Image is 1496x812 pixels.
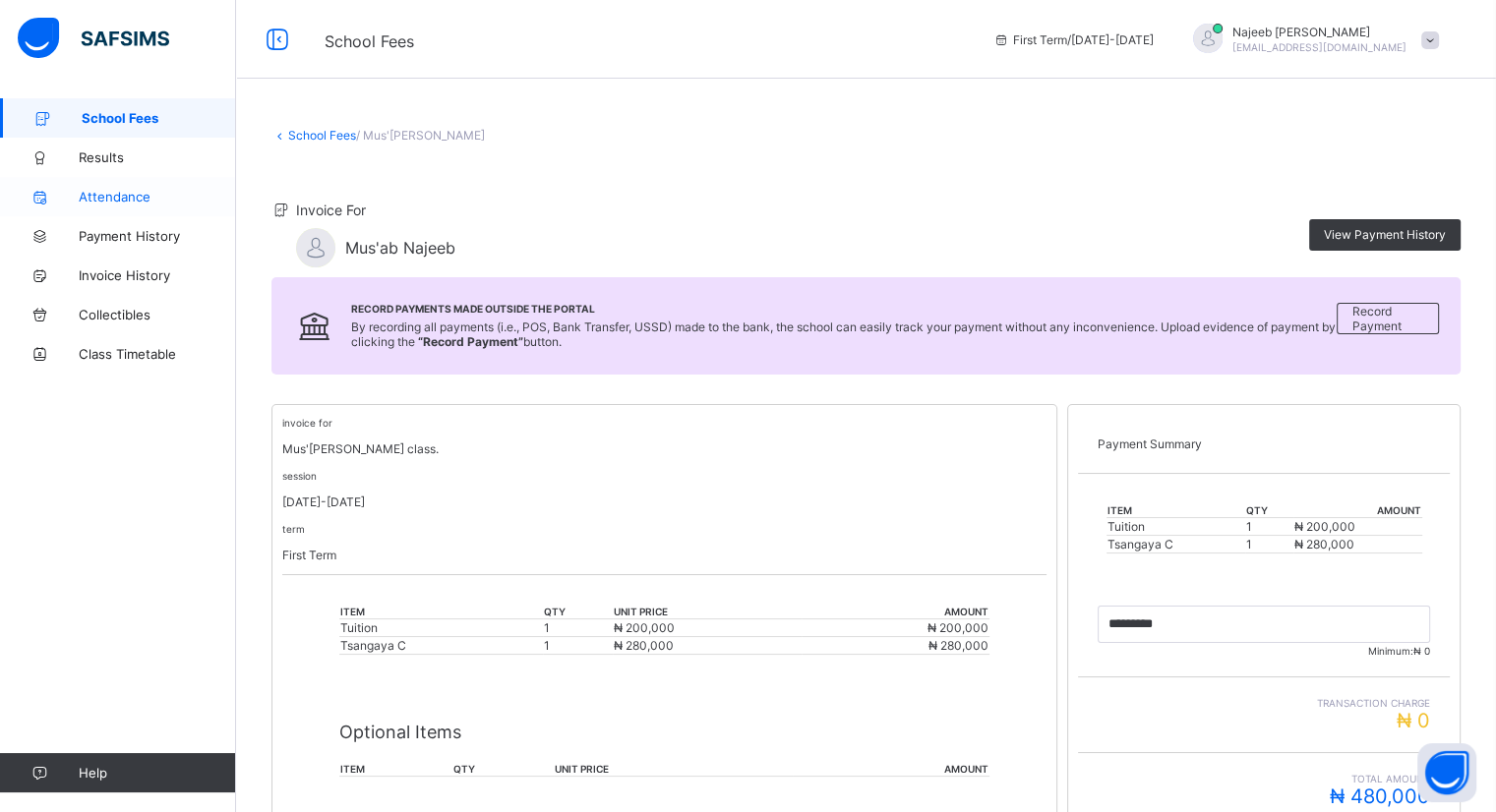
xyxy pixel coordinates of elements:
p: Optional Items [339,722,989,742]
span: Mus'ab Najeeb [345,238,455,258]
td: Tsangaya C [1107,536,1245,553]
th: qty [543,605,614,619]
span: School Fees [325,31,414,51]
span: ₦ 280,000 [1294,537,1354,551]
span: Help [79,765,235,781]
td: Tuition [1107,518,1245,536]
th: amount [793,762,989,777]
a: School Fees [288,128,356,143]
button: Open asap [1417,743,1476,802]
span: School Fees [82,110,236,126]
span: ₦ 280,000 [614,638,674,653]
span: Minimum: [1098,645,1430,657]
th: qty [452,762,553,777]
p: Payment Summary [1098,436,1430,451]
span: [EMAIL_ADDRESS][DOMAIN_NAME] [1232,41,1406,53]
span: ₦ 200,000 [1294,519,1355,534]
span: Transaction charge [1098,697,1430,709]
th: unit price [554,762,793,777]
span: Najeeb [PERSON_NAME] [1232,25,1406,39]
div: Tuition [340,620,541,635]
span: Invoice History [79,267,236,283]
th: amount [802,605,989,619]
span: ₦ 480,000 [1330,784,1430,808]
span: Invoice For [296,202,366,218]
th: item [1107,503,1245,518]
span: Payment History [79,228,236,244]
small: session [282,470,317,482]
span: Record Payments Made Outside the Portal [351,303,1337,315]
td: 1 [1245,518,1293,536]
span: ₦ 200,000 [928,620,988,635]
span: Collectibles [79,307,236,322]
span: ₦ 200,000 [614,620,675,635]
div: Tsangaya C [340,638,541,653]
td: 1 [1245,536,1293,553]
th: item [339,762,452,777]
th: unit price [613,605,801,619]
span: Attendance [79,189,236,204]
span: session/term information [993,32,1154,47]
span: By recording all payments (i.e., POS, Bank Transfer, USSD) made to the bank, the school can easil... [351,319,1336,349]
b: “Record Payment” [418,334,523,349]
th: amount [1293,503,1422,518]
span: View Payment History [1324,227,1446,242]
th: item [339,605,542,619]
small: term [282,523,305,535]
span: ₦ 0 [1397,709,1430,732]
span: ₦ 0 [1413,645,1430,657]
td: 1 [543,637,614,655]
span: Results [79,149,236,165]
th: qty [1245,503,1293,518]
span: / Mus'[PERSON_NAME] [356,128,485,143]
span: Class Timetable [79,346,236,362]
p: [DATE]-[DATE] [282,494,1047,509]
img: safsims [18,18,169,59]
div: NajeebAbdulhamid [1173,24,1449,56]
span: ₦ 280,000 [928,638,988,653]
span: Total Amount [1098,773,1430,784]
p: First Term [282,548,1047,562]
span: Record Payment [1352,304,1423,333]
small: invoice for [282,417,332,429]
td: 1 [543,619,614,637]
p: Mus'[PERSON_NAME] class. [282,441,1047,456]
